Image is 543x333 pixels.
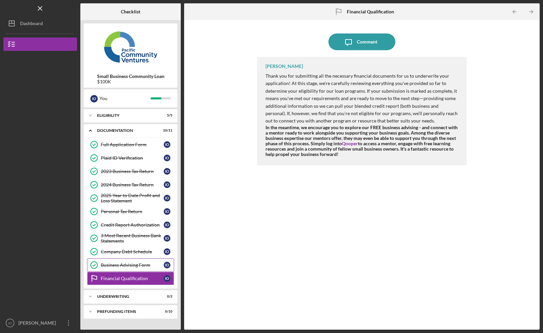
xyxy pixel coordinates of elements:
[90,95,98,102] div: I O
[164,235,170,242] div: I O
[160,129,172,133] div: 10 / 11
[328,33,395,50] button: Comment
[101,276,164,281] div: Financial Qualification
[164,248,170,255] div: I O
[160,295,172,299] div: 0 / 2
[164,155,170,161] div: I O
[101,262,164,268] div: Business Advising Form
[101,142,164,147] div: Full Application Form
[357,33,377,50] div: Comment
[265,72,460,125] p: Thank you for submitting all the necessary financial documents for us to underwrite your applicat...
[160,113,172,117] div: 5 / 5
[164,262,170,268] div: I O
[101,249,164,254] div: Company Debt Schedule
[97,310,156,314] div: Prefunding Items
[97,295,156,299] div: Underwriting
[87,165,174,178] a: 2023 Business Tax ReturnIO
[87,245,174,258] a: Company Debt ScheduleIO
[164,208,170,215] div: I O
[164,181,170,188] div: I O
[87,258,174,272] a: Business Advising FormIO
[87,138,174,151] a: Full Application FormIO
[101,182,164,187] div: 2024 Business Tax Return
[3,17,77,30] button: Dashboard
[84,27,177,67] img: Product logo
[99,93,151,104] div: You
[20,17,43,32] div: Dashboard
[265,124,458,157] strong: In the meantime, we encourage you to explore our FREE business advising - and connect with a ment...
[97,113,156,117] div: Eligibility
[164,168,170,175] div: I O
[164,222,170,228] div: I O
[164,275,170,282] div: I O
[97,129,156,133] div: Documentation
[342,141,358,146] a: Qooper
[87,178,174,191] a: 2024 Business Tax ReturnIO
[265,64,303,69] div: [PERSON_NAME]
[87,272,174,285] a: Financial QualificationIO
[8,321,12,325] text: IO
[87,151,174,165] a: Plaid ID VerificationIO
[101,209,164,214] div: Personal Tax Return
[347,9,394,14] b: Financial Qualification
[87,205,174,218] a: Personal Tax ReturnIO
[101,169,164,174] div: 2023 Business Tax Return
[101,155,164,161] div: Plaid ID Verification
[97,79,164,84] div: $100K
[101,233,164,244] div: 3 Most Recent Business Bank Statements
[17,316,60,331] div: [PERSON_NAME]
[160,310,172,314] div: 0 / 10
[101,193,164,203] div: 2025 Year to Date Profit and Loss Statement
[3,316,77,330] button: IO[PERSON_NAME]
[87,232,174,245] a: 3 Most Recent Business Bank StatementsIO
[87,218,174,232] a: Credit Report AuthorizationIO
[121,9,140,14] b: Checklist
[101,222,164,228] div: Credit Report Authorization
[97,74,164,79] b: Small Business Community Loan
[164,195,170,201] div: I O
[164,141,170,148] div: I O
[87,191,174,205] a: 2025 Year to Date Profit and Loss StatementIO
